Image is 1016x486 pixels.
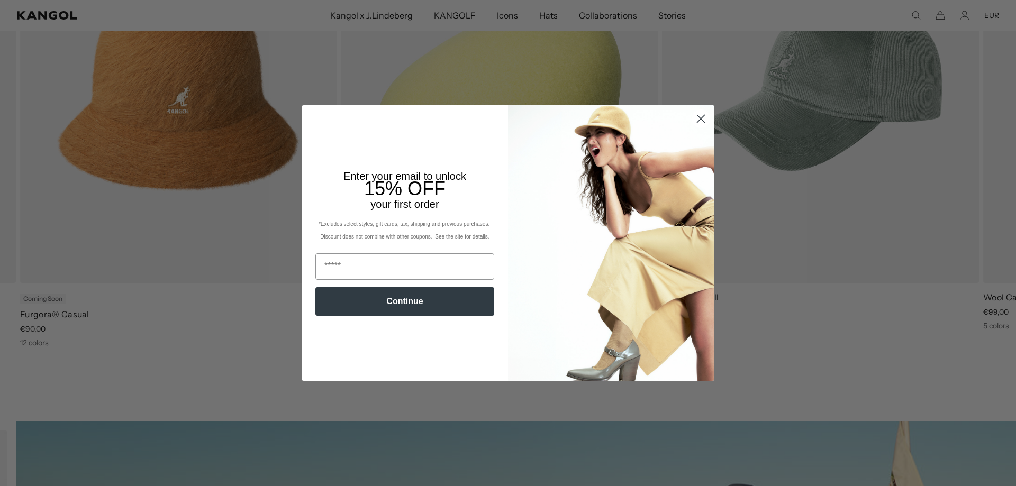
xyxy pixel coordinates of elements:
[319,221,491,240] span: *Excludes select styles, gift cards, tax, shipping and previous purchases. Discount does not comb...
[315,287,494,316] button: Continue
[343,170,466,182] span: Enter your email to unlock
[370,198,439,210] span: your first order
[508,105,714,380] img: 93be19ad-e773-4382-80b9-c9d740c9197f.jpeg
[364,178,446,199] span: 15% OFF
[692,109,710,128] button: Close dialog
[315,253,494,280] input: Email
